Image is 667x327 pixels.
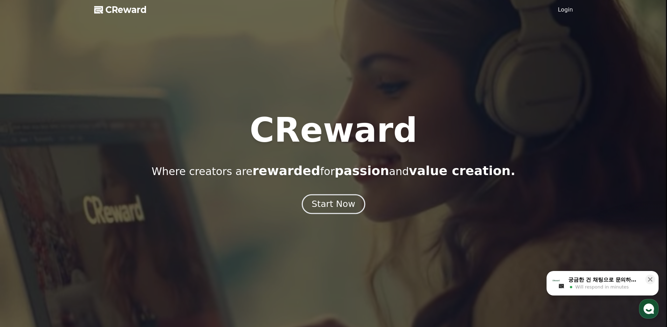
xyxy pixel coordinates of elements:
[105,4,147,15] span: CReward
[250,113,417,147] h1: CReward
[335,163,389,178] span: passion
[558,6,573,14] a: Login
[409,163,515,178] span: value creation.
[104,232,121,238] span: Settings
[58,233,79,238] span: Messages
[312,198,355,210] div: Start Now
[302,194,365,214] button: Start Now
[46,222,90,239] a: Messages
[152,164,515,178] p: Where creators are for and
[94,4,147,15] a: CReward
[252,163,320,178] span: rewarded
[90,222,134,239] a: Settings
[18,232,30,238] span: Home
[2,222,46,239] a: Home
[303,202,364,208] a: Start Now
